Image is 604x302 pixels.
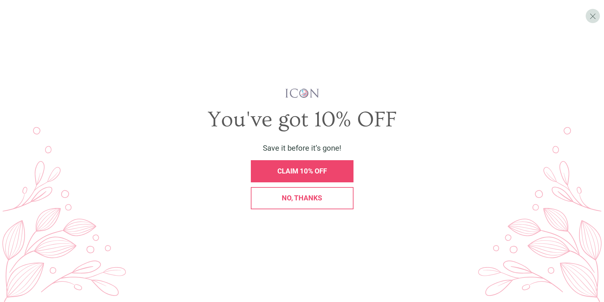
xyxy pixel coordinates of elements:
span: Save it before it’s gone! [263,144,341,153]
span: CLAIM 10% OFF [277,167,327,175]
span: You've got 10% OFF [208,107,397,132]
img: iconwallstickersl_1754656298800.png [284,88,320,99]
span: X [589,11,596,21]
span: No, thanks [282,194,322,202]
